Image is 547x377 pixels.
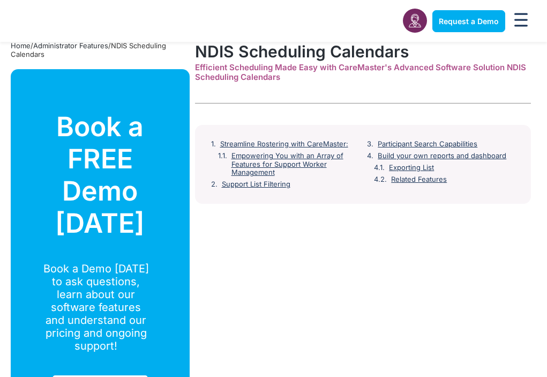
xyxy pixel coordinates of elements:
div: Menu Toggle [511,10,531,33]
a: Streamline Rostering with CareMaster: [220,140,348,149]
span: Request a Demo [439,17,499,26]
a: Participant Search Capabilities [378,140,477,149]
a: Exporting List [389,164,434,172]
a: Support List Filtering [222,180,290,189]
a: Home [11,41,31,50]
a: Empowering You with an Array of Features for Support Worker Management [231,152,359,177]
img: CareMaster Logo [16,13,91,29]
a: Related Features [391,175,447,184]
div: Efficient Scheduling Made Easy with CareMaster's Advanced Software Solution NDIS Scheduling Calen... [195,63,531,82]
div: Book a FREE Demo [DATE] [41,110,159,239]
a: Request a Demo [432,10,505,32]
span: / / [11,41,166,58]
h1: NDIS Scheduling Calendars [195,42,531,61]
a: Administrator Features [33,41,108,50]
span: NDIS Scheduling Calendars [11,41,166,58]
div: Book a Demo [DATE] to ask questions, learn about our software features and understand our pricing... [41,262,151,352]
a: Build your own reports and dashboard [378,152,506,160]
